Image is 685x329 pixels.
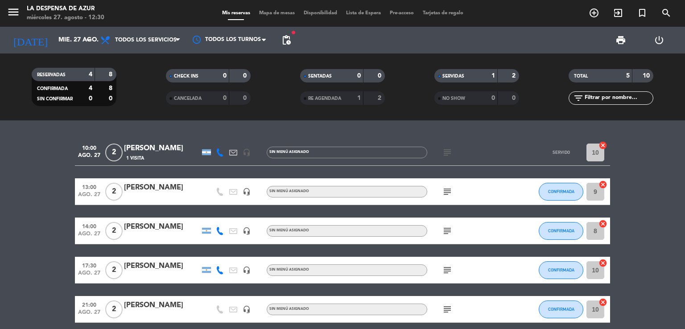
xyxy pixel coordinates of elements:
span: 13:00 [78,181,100,192]
strong: 2 [378,95,383,101]
span: 2 [105,222,123,240]
span: TOTAL [574,74,588,78]
strong: 0 [378,73,383,79]
span: Lista de Espera [342,11,385,16]
span: 2 [105,300,123,318]
span: 1 Visita [126,155,144,162]
div: LOG OUT [640,27,678,53]
i: filter_list [573,93,584,103]
span: ago. 27 [78,192,100,202]
button: CONFIRMADA [539,300,583,318]
strong: 0 [243,95,248,101]
span: 17:30 [78,260,100,270]
span: Tarjetas de regalo [418,11,468,16]
strong: 4 [89,71,92,78]
strong: 0 [89,95,92,102]
strong: 0 [223,95,227,101]
i: search [661,8,672,18]
span: fiber_manual_record [291,30,296,35]
i: subject [442,265,453,276]
strong: 0 [357,73,361,79]
i: headset_mic [243,188,251,196]
span: ago. 27 [78,270,100,280]
div: miércoles 27. agosto - 12:30 [27,13,104,22]
i: subject [442,186,453,197]
strong: 5 [626,73,630,79]
span: Pre-acceso [385,11,418,16]
span: CANCELADA [174,96,202,101]
span: SERVIDO [553,150,570,155]
button: CONFIRMADA [539,261,583,279]
i: menu [7,5,20,19]
strong: 0 [491,95,495,101]
i: arrow_drop_down [83,35,94,45]
i: subject [442,226,453,236]
span: Mapa de mesas [255,11,299,16]
span: CONFIRMADA [548,307,574,312]
span: RESERVADAS [37,73,66,77]
i: subject [442,304,453,315]
span: Sin menú asignado [269,189,309,193]
span: print [615,35,626,45]
i: [DATE] [7,30,54,50]
div: [PERSON_NAME] [124,182,200,193]
span: ago. 27 [78,152,100,163]
strong: 8 [109,71,114,78]
span: 2 [105,144,123,161]
span: Todos los servicios [115,37,177,43]
span: RE AGENDADA [308,96,341,101]
span: SERVIDAS [442,74,464,78]
span: 14:00 [78,221,100,231]
i: headset_mic [243,148,251,156]
i: add_circle_outline [589,8,599,18]
strong: 0 [243,73,248,79]
span: NO SHOW [442,96,465,101]
i: cancel [598,259,607,267]
span: 2 [105,183,123,201]
strong: 4 [89,85,92,91]
span: SIN CONFIRMAR [37,97,73,101]
strong: 2 [512,73,517,79]
input: Filtrar por nombre... [584,93,653,103]
div: La Despensa de Azur [27,4,104,13]
i: headset_mic [243,266,251,274]
i: headset_mic [243,305,251,313]
span: Sin menú asignado [269,229,309,232]
span: CONFIRMADA [548,189,574,194]
span: 10:00 [78,142,100,152]
i: cancel [598,219,607,228]
strong: 10 [643,73,652,79]
strong: 0 [512,95,517,101]
button: menu [7,5,20,22]
div: [PERSON_NAME] [124,260,200,272]
i: power_settings_new [654,35,664,45]
strong: 0 [109,95,114,102]
span: CONFIRMADA [548,228,574,233]
span: CONFIRMADA [37,86,68,91]
span: CONFIRMADA [548,267,574,272]
span: Sin menú asignado [269,268,309,271]
span: ago. 27 [78,231,100,241]
button: SERVIDO [539,144,583,161]
strong: 1 [491,73,495,79]
i: headset_mic [243,227,251,235]
strong: 0 [223,73,227,79]
span: Sin menú asignado [269,307,309,311]
span: Mis reservas [218,11,255,16]
span: 2 [105,261,123,279]
i: cancel [598,141,607,150]
span: SENTADAS [308,74,332,78]
span: pending_actions [281,35,292,45]
span: CHECK INS [174,74,198,78]
i: turned_in_not [637,8,648,18]
span: Disponibilidad [299,11,342,16]
button: CONFIRMADA [539,183,583,201]
button: CONFIRMADA [539,222,583,240]
span: ago. 27 [78,309,100,320]
div: [PERSON_NAME] [124,221,200,233]
i: cancel [598,298,607,307]
span: 21:00 [78,299,100,309]
span: Sin menú asignado [269,150,309,154]
strong: 8 [109,85,114,91]
div: [PERSON_NAME] [124,143,200,154]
